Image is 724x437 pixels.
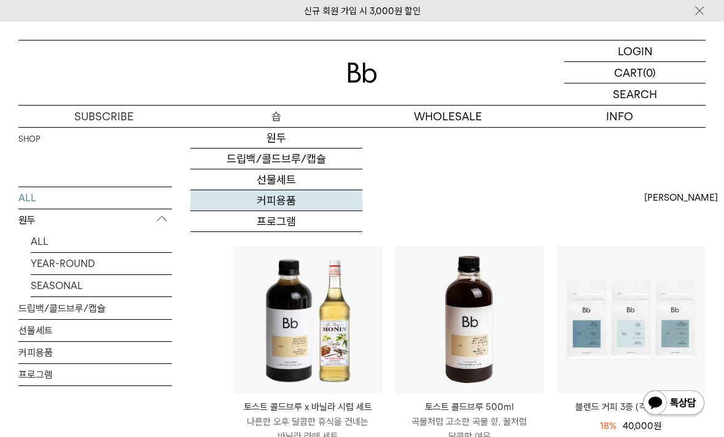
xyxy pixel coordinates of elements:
[534,106,706,127] p: INFO
[31,275,172,296] a: SEASONAL
[18,106,190,127] a: SUBSCRIBE
[190,106,362,127] a: 숍
[623,420,661,431] span: 40,000
[653,420,661,431] span: 원
[18,364,172,385] a: 프로그램
[600,419,617,433] div: 18%
[564,62,706,83] a: CART (0)
[644,190,718,205] span: [PERSON_NAME]
[18,133,40,145] a: SHOP
[18,298,172,319] a: 드립백/콜드브루/캡슐
[190,169,362,190] a: 선물세트
[18,320,172,341] a: 선물세트
[234,400,382,414] p: 토스트 콜드브루 x 바닐라 시럽 세트
[190,128,362,149] a: 원두
[564,41,706,62] a: LOGIN
[643,62,656,83] p: (0)
[18,187,172,209] a: ALL
[31,253,172,274] a: YEAR-ROUND
[362,106,534,127] p: WHOLESALE
[557,400,705,414] a: 블렌드 커피 3종 (각 200g x3)
[304,6,421,17] a: 신규 회원 가입 시 3,000원 할인
[395,400,543,414] p: 토스트 콜드브루 500ml
[395,246,543,394] img: 토스트 콜드브루 500ml
[31,231,172,252] a: ALL
[618,41,653,61] p: LOGIN
[613,83,657,105] p: SEARCH
[348,63,377,83] img: 로고
[190,149,362,169] a: 드립백/콜드브루/캡슐
[642,389,706,419] img: 카카오톡 채널 1:1 채팅 버튼
[557,246,705,394] img: 블렌드 커피 3종 (각 200g x3)
[18,342,172,363] a: 커피용품
[18,209,172,231] p: 원두
[614,62,643,83] p: CART
[190,211,362,232] a: 프로그램
[234,246,382,394] img: 토스트 콜드브루 x 바닐라 시럽 세트
[190,190,362,211] a: 커피용품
